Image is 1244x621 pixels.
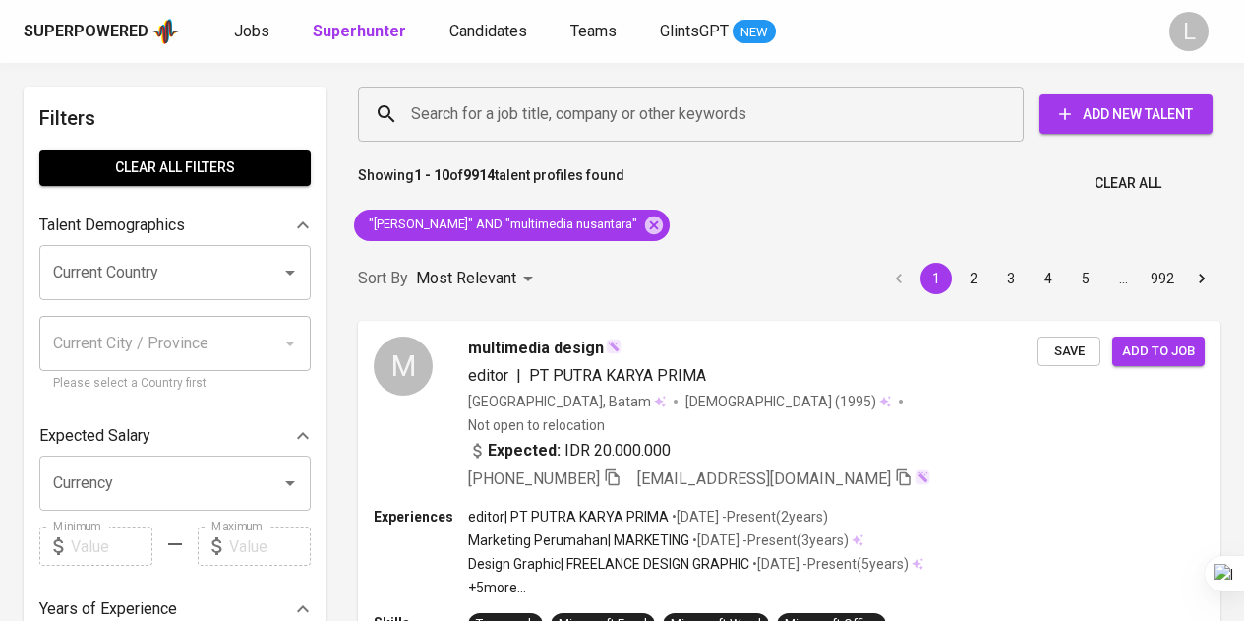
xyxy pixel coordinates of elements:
div: (1995) [685,392,891,411]
div: … [1107,269,1139,288]
div: IDR 20.000.000 [468,439,671,463]
button: Clear All filters [39,150,311,186]
button: Open [276,259,304,286]
button: Go to page 992 [1145,263,1180,294]
span: multimedia design [468,337,604,360]
div: [GEOGRAPHIC_DATA], Batam [468,392,666,411]
span: Clear All [1095,171,1161,196]
button: Save [1037,337,1100,367]
button: Add to job [1112,337,1205,367]
button: Go to page 5 [1070,263,1101,294]
span: Add to job [1122,341,1195,363]
span: GlintsGPT [660,22,729,40]
div: Talent Demographics [39,206,311,245]
img: magic_wand.svg [606,339,622,354]
p: • [DATE] - Present ( 5 years ) [749,554,909,574]
button: Add New Talent [1039,94,1213,134]
div: L [1169,12,1209,51]
p: Design Graphic | FREELANCE DESIGN GRAPHIC [468,554,749,574]
span: [DEMOGRAPHIC_DATA] [685,392,835,411]
button: Clear All [1087,165,1169,202]
div: Superpowered [24,21,148,43]
a: Candidates [449,20,531,44]
p: Showing of talent profiles found [358,165,624,202]
p: Most Relevant [416,267,516,290]
button: Go to page 3 [995,263,1027,294]
button: Go to page 4 [1033,263,1064,294]
a: Superhunter [313,20,410,44]
span: Teams [570,22,617,40]
b: Expected: [488,439,561,463]
span: "[PERSON_NAME]" AND "multimedia nusantara" [354,216,649,234]
p: Sort By [358,267,408,290]
a: Superpoweredapp logo [24,17,179,46]
span: Clear All filters [55,155,295,180]
img: app logo [152,17,179,46]
span: editor [468,366,508,385]
span: Candidates [449,22,527,40]
p: Please select a Country first [53,374,297,394]
b: 9914 [463,167,495,183]
a: Jobs [234,20,273,44]
span: | [516,364,521,388]
p: • [DATE] - Present ( 2 years ) [669,507,828,527]
h6: Filters [39,102,311,134]
span: Save [1047,341,1091,363]
img: magic_wand.svg [915,469,930,485]
div: Expected Salary [39,416,311,456]
b: 1 - 10 [414,167,449,183]
p: editor | PT PUTRA KARYA PRIMA [468,507,669,527]
p: +5 more ... [468,578,923,597]
button: Open [276,469,304,497]
div: "[PERSON_NAME]" AND "multimedia nusantara" [354,210,670,241]
p: Not open to relocation [468,415,605,435]
b: Superhunter [313,22,406,40]
p: Years of Experience [39,597,177,621]
div: M [374,337,433,396]
span: PT PUTRA KARYA PRIMA [529,366,706,385]
p: • [DATE] - Present ( 3 years ) [689,530,849,550]
p: Expected Salary [39,424,150,448]
span: Add New Talent [1055,102,1197,127]
button: Go to next page [1186,263,1217,294]
span: Jobs [234,22,269,40]
p: Experiences [374,507,468,527]
div: Most Relevant [416,261,540,297]
input: Value [229,527,311,566]
nav: pagination navigation [880,263,1220,294]
span: NEW [733,23,776,42]
button: page 1 [920,263,952,294]
input: Value [71,527,152,566]
a: GlintsGPT NEW [660,20,776,44]
p: Talent Demographics [39,214,185,237]
button: Go to page 2 [958,263,989,294]
span: [EMAIL_ADDRESS][DOMAIN_NAME] [637,469,891,488]
a: Teams [570,20,621,44]
p: Marketing Perumahan | MARKETING [468,530,689,550]
span: [PHONE_NUMBER] [468,469,600,488]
